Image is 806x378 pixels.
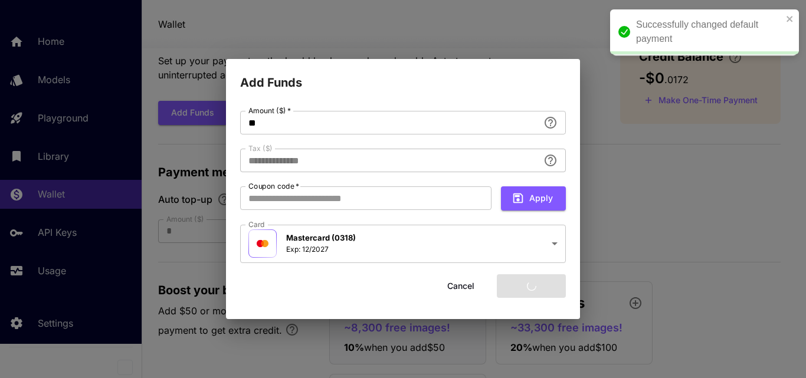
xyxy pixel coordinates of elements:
[248,143,273,153] label: Tax ($)
[248,106,291,116] label: Amount ($)
[226,59,580,92] h2: Add Funds
[286,232,356,244] p: Mastercard (0318)
[248,219,265,229] label: Card
[434,274,487,298] button: Cancel
[248,181,299,191] label: Coupon code
[286,244,356,255] p: Exp: 12/2027
[786,14,794,24] button: close
[501,186,566,211] button: Apply
[636,18,782,46] div: Successfully changed default payment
